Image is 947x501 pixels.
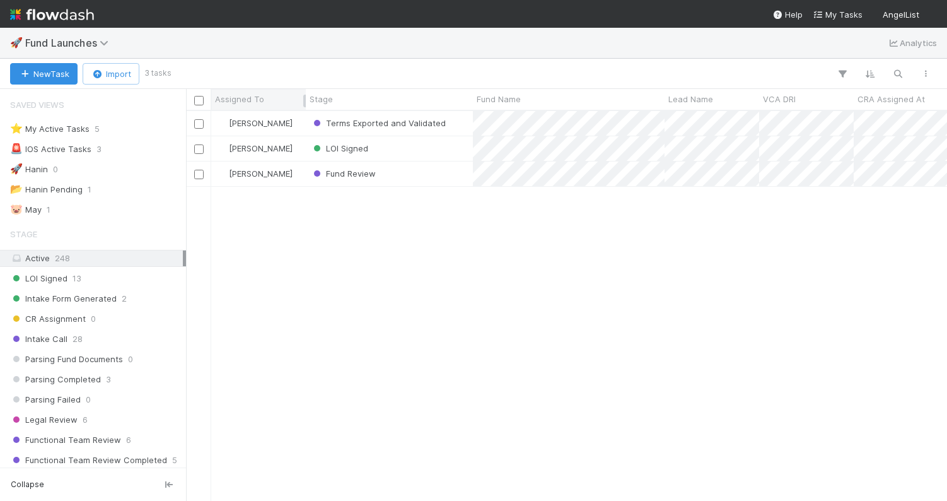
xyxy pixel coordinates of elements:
span: AngelList [883,9,919,20]
span: 6 [126,432,131,448]
span: 🚨 [10,143,23,154]
span: Stage [310,93,333,105]
span: 28 [73,331,83,347]
img: avatar_0a9e60f7-03da-485c-bb15-a40c44fcec20.png [217,118,227,128]
a: My Tasks [813,8,863,21]
div: [PERSON_NAME] [216,142,293,155]
div: Hanin Pending [10,182,83,197]
button: NewTask [10,63,78,85]
span: Terms Exported and Validated [311,118,446,128]
span: 248 [55,253,70,263]
span: My Tasks [813,9,863,20]
span: 0 [53,162,58,177]
img: logo-inverted-e16ddd16eac7371096b0.svg [10,4,94,25]
span: [PERSON_NAME] [229,143,293,153]
span: Legal Review [10,412,78,428]
span: Collapse [11,479,44,490]
span: 5 [172,452,177,468]
span: LOI Signed [10,271,67,286]
span: 0 [128,351,133,367]
span: Fund Launches [25,37,115,49]
span: 🚀 [10,37,23,48]
div: Help [772,8,803,21]
span: Intake Call [10,331,67,347]
input: Toggle All Rows Selected [194,96,204,105]
span: [PERSON_NAME] [229,168,293,179]
span: 3 [96,141,102,157]
span: Assigned To [215,93,264,105]
span: Parsing Completed [10,372,101,387]
span: 0 [86,392,91,408]
div: [PERSON_NAME] [216,167,293,180]
div: Active [10,250,183,266]
img: avatar_0a9e60f7-03da-485c-bb15-a40c44fcec20.png [217,143,227,153]
div: Fund Review [311,167,376,180]
span: ⭐ [10,123,23,134]
span: CRA Assigned At [857,93,925,105]
span: 5 [95,121,100,137]
span: 3 [106,372,111,387]
span: 6 [83,412,88,428]
span: Stage [10,221,37,247]
span: VCA DRI [763,93,796,105]
span: Intake Form Generated [10,291,117,307]
button: Import [83,63,139,85]
span: 1 [88,182,91,197]
span: [PERSON_NAME] [229,118,293,128]
span: 0 [91,311,96,327]
small: 3 tasks [144,68,171,79]
span: 13 [73,271,81,286]
span: Fund Name [477,93,521,105]
span: Parsing Failed [10,392,81,408]
input: Toggle Row Selected [194,144,204,154]
span: 2 [122,291,127,307]
input: Toggle Row Selected [194,170,204,179]
div: IOS Active Tasks [10,141,91,157]
span: Saved Views [10,92,64,117]
span: Lead Name [668,93,713,105]
span: CR Assignment [10,311,86,327]
span: Functional Team Review [10,432,121,448]
span: Fund Review [311,168,376,179]
span: 1 [47,202,50,218]
img: avatar_0a9e60f7-03da-485c-bb15-a40c44fcec20.png [217,168,227,179]
div: Hanin [10,162,48,177]
div: Terms Exported and Validated [311,117,446,129]
span: Functional Team Review Completed [10,452,167,468]
span: LOI Signed [311,143,368,153]
span: 🚀 [10,163,23,174]
div: My Active Tasks [10,121,90,137]
div: May [10,202,42,218]
div: [PERSON_NAME] [216,117,293,129]
div: LOI Signed [311,142,368,155]
img: avatar_4aa8e4fd-f2b7-45ba-a6a5-94a913ad1fe4.png [924,9,937,21]
span: 📂 [10,184,23,194]
span: Parsing Fund Documents [10,351,123,367]
a: Analytics [887,35,937,50]
span: 🐷 [10,204,23,215]
input: Toggle Row Selected [194,119,204,129]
